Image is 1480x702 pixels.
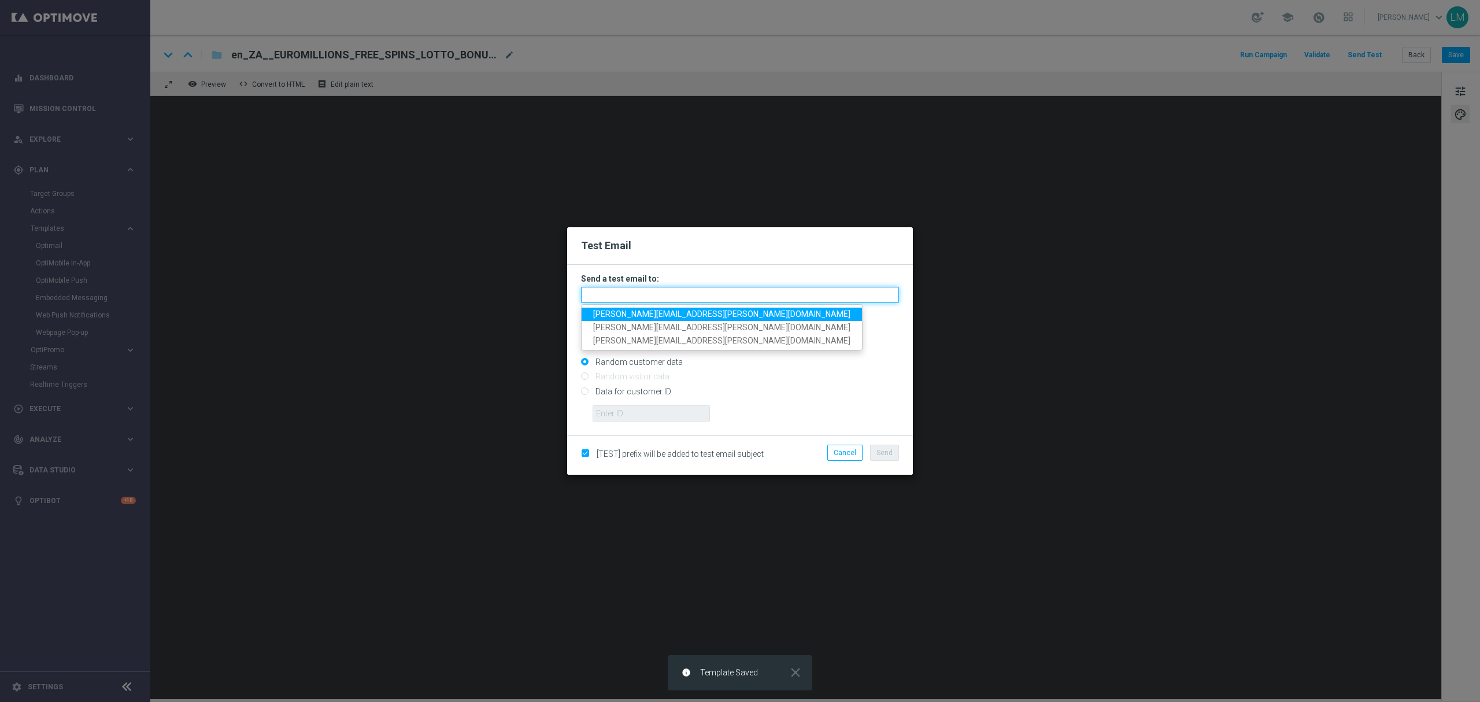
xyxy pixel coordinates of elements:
span: [TEST] prefix will be added to test email subject [597,449,764,459]
span: [PERSON_NAME][EMAIL_ADDRESS][PERSON_NAME][DOMAIN_NAME] [593,309,850,319]
input: Enter ID [593,405,710,422]
a: [PERSON_NAME][EMAIL_ADDRESS][PERSON_NAME][DOMAIN_NAME] [582,308,862,321]
h3: Send a test email to: [581,274,899,284]
span: [PERSON_NAME][EMAIL_ADDRESS][PERSON_NAME][DOMAIN_NAME] [593,323,850,332]
a: [PERSON_NAME][EMAIL_ADDRESS][PERSON_NAME][DOMAIN_NAME] [582,321,862,334]
span: Send [876,449,893,457]
i: info [682,668,691,677]
i: close [788,665,803,680]
button: close [787,668,803,677]
button: Cancel [827,445,863,461]
label: Random customer data [593,357,683,367]
span: Template Saved [700,668,758,678]
span: [PERSON_NAME][EMAIL_ADDRESS][PERSON_NAME][DOMAIN_NAME] [593,335,850,345]
button: Send [870,445,899,461]
h2: Test Email [581,239,899,253]
a: [PERSON_NAME][EMAIL_ADDRESS][PERSON_NAME][DOMAIN_NAME] [582,334,862,347]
